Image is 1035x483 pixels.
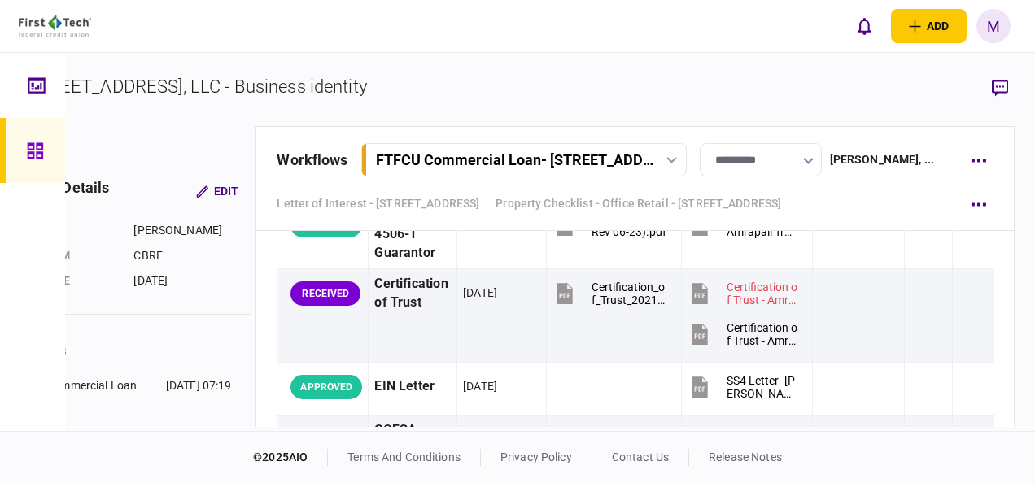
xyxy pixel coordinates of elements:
a: terms and conditions [347,450,461,463]
a: privacy policy [500,450,572,463]
div: Certification_of_Trust_2021.pdf [592,281,667,307]
button: M [976,9,1011,43]
button: open notifications list [847,9,881,43]
div: FTFCU Commercial Loan [9,377,137,394]
div: Certification of Trust - Amrapali Trust.pdf [727,281,798,307]
button: SS4 Letter- Amrapali Soni Trust.pdf [688,368,798,405]
button: FTFCU Commercial Loan- [STREET_ADDRESS] [361,143,687,176]
div: FTFCU Commercial Loan - [STREET_ADDRESS] [376,151,653,168]
img: client company logo [19,15,91,37]
button: open adding identity options [891,9,967,43]
div: [DATE] [463,285,497,301]
div: Certification of Trust [374,275,451,312]
div: [DATE] [133,272,251,289]
button: Certification of Trust - Amrapali Trust.pdf [688,275,798,311]
div: [DATE] 07:19 [166,377,232,394]
div: [PERSON_NAME] , ... [830,151,934,168]
div: CBRE [133,247,251,264]
a: contact us [612,450,669,463]
div: EIN Letter [374,368,451,405]
a: Property Checklist - Office Retail - [STREET_ADDRESS] [496,195,781,212]
div: COFSA- Guarantor [374,421,451,459]
div: RECEIVED [290,281,360,306]
div: IRS Form 4506-T Guarantor [374,207,451,263]
button: Certification of Trust - Amrapali Trust - Corrected.pdf [688,315,798,352]
div: workflows [277,149,347,171]
button: Edit [183,176,251,206]
div: APPROVED [290,375,362,399]
a: release notes [709,450,782,463]
div: Certification of Trust - Amrapali Trust - Corrected.pdf [727,321,798,347]
div: [PERSON_NAME] [133,222,251,239]
button: Certification_of_Trust_2021.pdf [552,275,667,311]
div: [STREET_ADDRESS], LLC - Business identity [23,73,366,100]
div: SS4 Letter- Amrapali Soni Trust.pdf [727,374,798,400]
a: Letter of Interest - [STREET_ADDRESS] [277,195,479,212]
div: [DATE] [463,378,497,394]
div: © 2025 AIO [253,449,328,466]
